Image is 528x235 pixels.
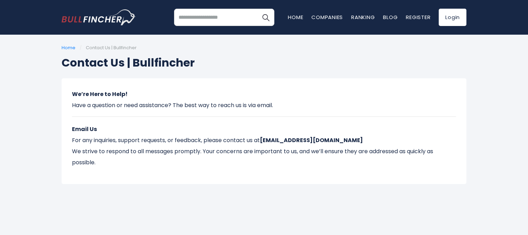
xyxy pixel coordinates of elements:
[86,44,137,51] span: Contact Us | Bullfincher
[72,89,456,111] p: Have a question or need assistance? The best way to reach us is via email.
[62,9,136,25] img: bullfincher logo
[62,9,136,25] a: Go to homepage
[72,124,456,168] p: For any inquiries, support requests, or feedback, please contact us at We strive to respond to al...
[62,45,466,51] ul: /
[288,14,303,21] a: Home
[260,136,363,144] strong: [EMAIL_ADDRESS][DOMAIN_NAME]
[62,44,75,51] a: Home
[72,90,128,98] strong: We’re Here to Help!
[383,14,398,21] a: Blog
[311,14,343,21] a: Companies
[351,14,375,21] a: Ranking
[72,125,97,133] strong: Email Us
[257,9,274,26] button: Search
[62,54,466,71] h1: Contact Us | Bullfincher
[439,9,466,26] a: Login
[406,14,430,21] a: Register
